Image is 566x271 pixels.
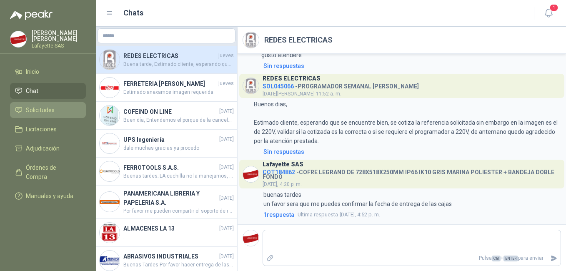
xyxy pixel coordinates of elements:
[123,88,234,96] span: Estimado anexamos imagen requerida
[123,252,218,261] h4: ABRASIVOS INDUSTRIALES
[123,163,218,172] h4: FERROTOOLS S.A.S.
[219,163,234,171] span: [DATE]
[26,191,73,201] span: Manuales y ayuda
[263,210,294,219] span: 1 respuesta
[123,51,217,60] h4: REDES ELECTRICAS
[263,61,304,70] div: Sin respuestas
[298,211,380,219] span: [DATE], 4:52 p. m.
[263,251,277,266] label: Adjuntar archivos
[10,64,86,80] a: Inicio
[123,79,217,88] h4: FERRETERIA [PERSON_NAME]
[26,67,39,76] span: Inicio
[263,76,321,81] h3: REDES ELECTRICAS
[263,81,419,89] h4: - PROGRAMADOR SEMANAL [PERSON_NAME]
[96,186,237,219] a: Company LogoPANAMERICANA LIBRERIA Y PAPELERIA S.A.[DATE]Por favor me pueden compartir el soporte ...
[492,256,501,261] span: Ctrl
[262,210,561,219] a: 1respuestaUltima respuesta[DATE], 4:52 p. m.
[123,233,234,241] span: .
[123,107,218,116] h4: COFEIND ON LINE
[263,169,295,176] span: COT184862
[262,147,561,156] a: Sin respuestas
[123,144,234,152] span: dale muchas gracias ya procedo
[263,83,294,90] span: SOL045066
[96,102,237,130] a: Company LogoCOFEIND ON LINE[DATE]Buen día, Entendemos el porque de la cancelación y solicitamos d...
[26,86,38,95] span: Chat
[218,80,234,88] span: jueves
[100,192,120,212] img: Company Logo
[10,188,86,204] a: Manuales y ayuda
[123,135,218,144] h4: UPS Ingeniería
[298,211,338,219] span: Ultima respuesta
[96,219,237,247] a: Company LogoALMACENES LA 13[DATE].
[100,78,120,98] img: Company Logo
[96,46,237,74] a: Company LogoREDES ELECTRICASjuevesBuena tarde, Estimado cliente, esperando que se encuentre bien,...
[100,50,120,70] img: Company Logo
[262,61,561,70] a: Sin respuestas
[10,102,86,118] a: Solicitudes
[10,141,86,156] a: Adjudicación
[100,251,120,271] img: Company Logo
[100,105,120,125] img: Company Logo
[263,190,452,208] p: buenas tardes un favor sera que me puedes confirmar la fecha de entrega de las cajas
[254,100,561,146] p: Buenos dias, Estimado cliente, esperando que se encuentre bien, se cotiza la referencia solicitad...
[243,78,259,94] img: Company Logo
[96,130,237,158] a: Company LogoUPS Ingeniería[DATE]dale muchas gracias ya procedo
[100,223,120,243] img: Company Logo
[10,31,26,47] img: Company Logo
[243,32,259,48] img: Company Logo
[123,189,218,207] h4: PANAMERICANA LIBRERIA Y PAPELERIA S.A.
[263,181,302,187] span: [DATE], 4:20 p. m.
[219,225,234,233] span: [DATE]
[123,60,234,68] span: Buena tarde, Estimado cliente, esperando que se encuentre bien, informo que las cajas ya fueron e...
[100,133,120,153] img: Company Logo
[503,256,518,261] span: ENTER
[26,105,55,115] span: Solicitudes
[277,251,547,266] p: Pulsa + para enviar
[10,121,86,137] a: Licitaciones
[263,91,341,97] span: [DATE][PERSON_NAME] 11:52 a. m.
[32,30,86,42] p: [PERSON_NAME] [PERSON_NAME]
[123,116,234,124] span: Buen día, Entendemos el porque de la cancelación y solicitamos disculpa por los inconvenientes ca...
[26,144,60,153] span: Adjudicación
[541,6,556,21] button: 1
[263,147,304,156] div: Sin respuestas
[10,10,53,20] img: Logo peakr
[123,172,234,180] span: Buenas tardes; LA cuchilla no la manejamos, solo el producto completo.
[218,52,234,60] span: jueves
[26,163,78,181] span: Órdenes de Compra
[123,207,234,215] span: Por favor me pueden compartir el soporte de recibido ya que no se encuentra la mercancía
[264,34,333,46] h2: REDES ELECTRICAS
[219,108,234,115] span: [DATE]
[10,160,86,185] a: Órdenes de Compra
[32,43,86,48] p: Lafayette SAS
[26,125,57,134] span: Licitaciones
[547,251,561,266] button: Enviar
[123,261,234,269] span: Buenas Tardes Por favor hacer entrega de las 9 unidades
[123,224,218,233] h4: ALMACENES LA 13
[243,230,259,246] img: Company Logo
[243,166,259,182] img: Company Logo
[96,74,237,102] a: Company LogoFERRETERIA [PERSON_NAME]juevesEstimado anexamos imagen requerida
[219,194,234,202] span: [DATE]
[123,7,143,19] h1: Chats
[96,158,237,186] a: Company LogoFERROTOOLS S.A.S.[DATE]Buenas tardes; LA cuchilla no la manejamos, solo el producto c...
[10,83,86,99] a: Chat
[263,162,303,167] h3: Lafayette SAS
[219,135,234,143] span: [DATE]
[219,253,234,261] span: [DATE]
[263,167,561,179] h4: - COFRE LEGRAND DE 728X518X250MM IP66 IK10 GRIS MARINA POLIESTER + BANDEJA DOBLE FONDO
[549,4,558,12] span: 1
[100,161,120,181] img: Company Logo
